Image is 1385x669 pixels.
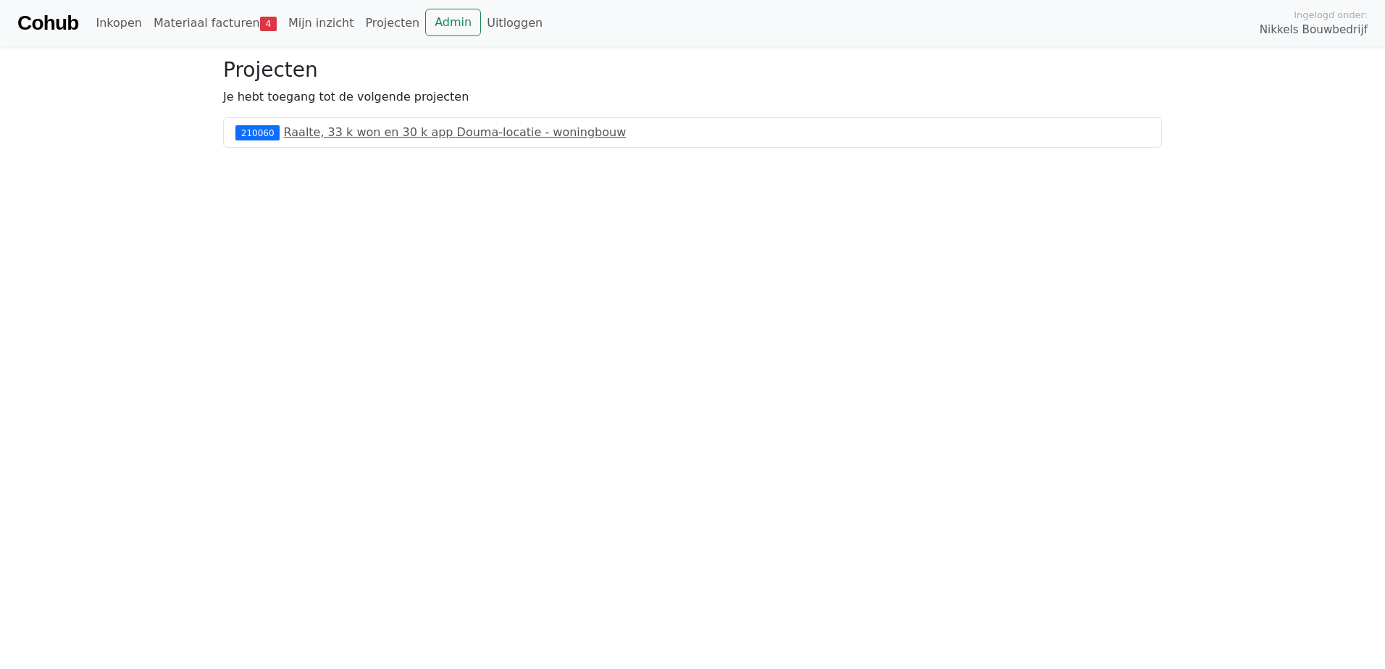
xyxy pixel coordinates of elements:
p: Je hebt toegang tot de volgende projecten [223,88,1162,106]
span: Ingelogd onder: [1294,8,1368,22]
a: Cohub [17,6,78,41]
a: Mijn inzicht [283,9,360,38]
span: 4 [260,17,277,31]
a: Admin [425,9,481,36]
span: Nikkels Bouwbedrijf [1260,22,1368,38]
a: Inkopen [90,9,147,38]
h3: Projecten [223,58,1162,83]
a: Projecten [359,9,425,38]
a: Materiaal facturen4 [148,9,283,38]
a: Uitloggen [481,9,548,38]
div: 210060 [235,125,280,140]
a: Raalte, 33 k won en 30 k app Douma-locatie - woningbouw [284,125,627,139]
